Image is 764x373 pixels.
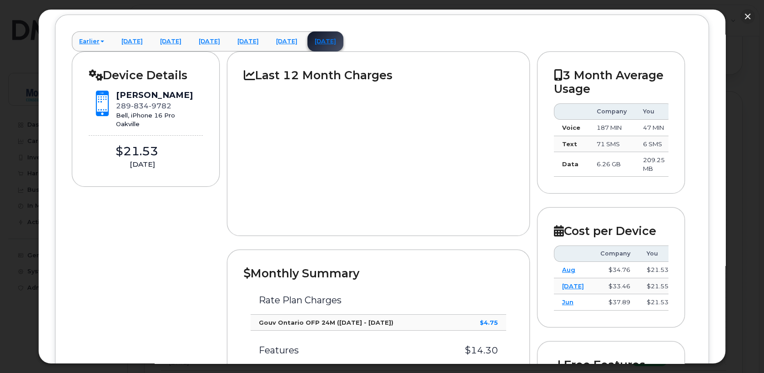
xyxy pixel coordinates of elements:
td: $21.53 [638,262,677,278]
a: Jun [562,298,573,306]
td: 6.26 GB [588,152,635,177]
h3: Features [259,345,435,355]
td: $21.55 [638,278,677,295]
td: 209.25 MB [635,152,673,177]
h2: Free Features [554,358,668,372]
td: $33.46 [592,278,638,295]
td: 71 SMS [588,136,635,153]
a: [DATE] [562,282,584,290]
td: $34.76 [592,262,638,278]
a: Aug [562,266,575,273]
strong: Text [562,140,577,148]
strong: $4.75 [480,319,498,326]
div: $21.53 [89,143,185,160]
h2: Monthly Summary [244,266,513,280]
td: 6 SMS [635,136,673,153]
div: [DATE] [89,159,196,169]
th: Company [592,245,638,262]
h2: Cost per Device [554,224,668,238]
th: You [638,245,677,262]
td: $37.89 [592,294,638,311]
td: $21.53 [638,294,677,311]
strong: Gouv Ontario OFP 24M ([DATE] - [DATE]) [259,319,393,326]
h3: $14.30 [451,345,498,355]
h3: Rate Plan Charges [259,295,498,305]
strong: Data [562,160,578,168]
